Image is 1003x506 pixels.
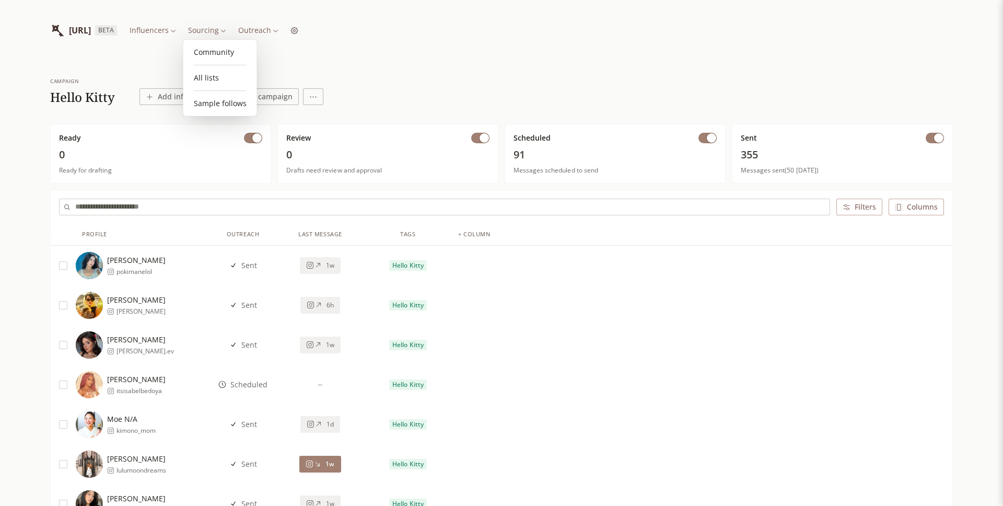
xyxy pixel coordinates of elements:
[107,255,166,266] span: [PERSON_NAME]
[392,420,423,429] span: Hello Kitty
[836,199,882,215] button: Filters
[107,493,166,504] span: [PERSON_NAME]
[116,347,174,355] span: [PERSON_NAME].ev
[392,261,423,270] span: Hello Kitty
[392,460,423,468] span: Hello Kitty
[69,24,91,37] span: [URL]
[116,268,166,276] span: pokimanelol
[741,166,944,175] span: Messages sent (50 [DATE])
[458,230,490,239] div: + column
[82,230,107,239] div: Profile
[50,23,65,38] img: InfluencerList.ai
[59,133,81,143] span: Ready
[59,166,262,175] span: Ready for drafting
[241,260,257,271] span: Sent
[241,300,257,310] span: Sent
[116,307,166,316] span: [PERSON_NAME]
[188,70,253,86] a: All lists
[125,23,180,38] button: Influencers
[224,88,299,105] button: Edit campaign
[230,379,267,390] span: Scheduled
[76,451,103,478] img: https://lookalike-images.influencerlist.ai/profiles/72a5248c-0116-4276-b8cd-3b4c709d3630.jpg
[392,301,423,309] span: Hello Kitty
[326,261,334,270] span: 1w
[50,77,114,85] div: campaign
[107,454,166,464] span: [PERSON_NAME]
[286,133,311,143] span: Review
[107,335,174,345] span: [PERSON_NAME]
[188,44,253,61] a: Community
[107,414,156,424] span: Moe N/A
[107,374,166,385] span: [PERSON_NAME]
[116,427,156,435] span: kimono_mom
[107,295,166,305] span: [PERSON_NAME]
[514,147,717,162] span: 91
[95,25,117,36] span: BETA
[50,89,114,105] h1: Hello Kitty
[286,147,489,162] span: 0
[326,301,334,309] span: 6h
[889,199,944,215] button: Columns
[400,230,415,239] div: Tags
[76,292,103,319] img: https://lookalike-images.influencerlist.ai/profiles/3ac06969-fa12-4058-9802-ecf2b847b378.jpg
[298,230,342,239] div: Last Message
[139,88,220,105] button: Add influencers
[76,252,103,279] img: https://lookalike-images.influencerlist.ai/profiles/00b74078-2e20-49fe-a3b0-92145593d09c.jpg
[241,419,257,430] span: Sent
[116,387,166,395] span: itsisabelbedoya
[76,331,103,359] img: https://lookalike-images.influencerlist.ai/profiles/78a8f900-f316-4e16-b50a-97d90fcc8111.jpg
[188,95,253,112] a: Sample follows
[514,133,551,143] span: Scheduled
[318,381,322,389] span: --
[76,371,103,398] img: https://lookalike-images.influencerlist.ai/profiles/f1b61a3a-f52a-4cfc-8d6b-cbebf6aa6a79.jpg
[514,166,717,175] span: Messages scheduled to send
[326,420,334,429] span: 1d
[234,23,282,38] button: Outreach
[286,166,489,175] span: Drafts need review and approval
[227,230,259,239] div: Outreach
[325,460,334,468] span: 1w
[116,466,166,475] span: lulumoondreams
[741,133,757,143] span: Sent
[241,459,257,469] span: Sent
[241,340,257,350] span: Sent
[741,147,944,162] span: 355
[59,147,262,162] span: 0
[326,341,334,349] span: 1w
[76,411,103,438] img: https://lookalike-images.influencerlist.ai/profiles/dea66cec-bc3d-46b9-868c-b9bda79b4b9c.jpg
[392,341,423,349] span: Hello Kitty
[392,381,423,389] span: Hello Kitty
[183,40,257,116] div: Influencers
[184,23,230,38] button: Sourcing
